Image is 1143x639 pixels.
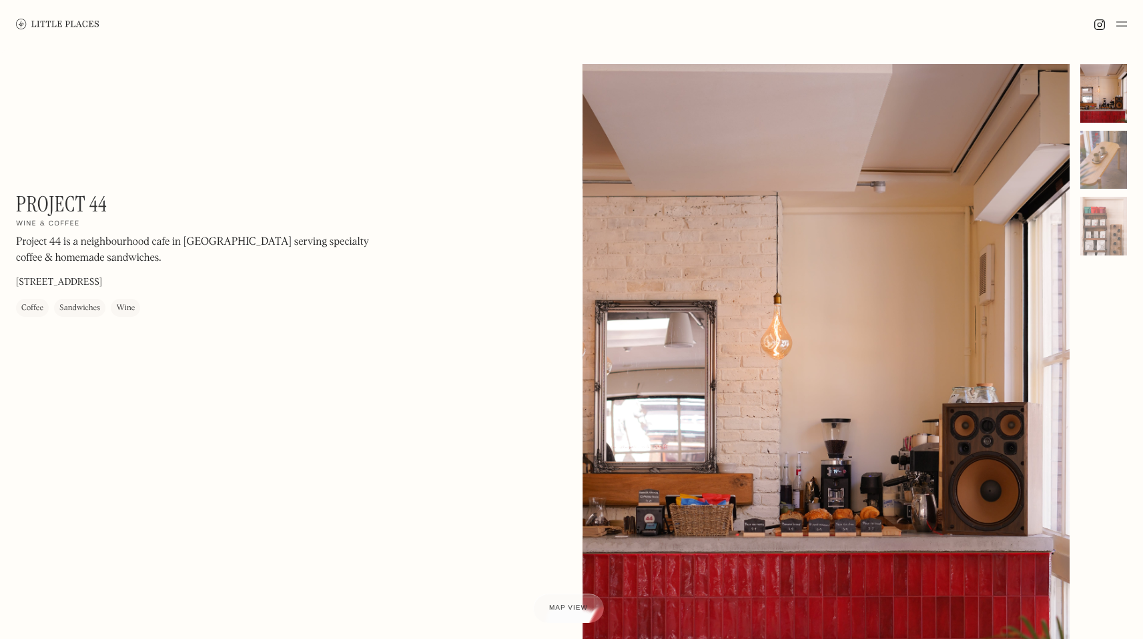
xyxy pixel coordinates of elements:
a: Map view [533,594,604,623]
div: Wine [116,302,135,315]
h2: Wine & coffee [16,220,80,229]
span: Map view [549,604,588,612]
p: Project 44 is a neighbourhood cafe in [GEOGRAPHIC_DATA] serving specialty coffee & homemade sandw... [16,235,376,267]
div: Coffee [21,302,43,315]
div: Sandwiches [59,302,100,315]
h1: Project 44 [16,191,107,217]
p: [STREET_ADDRESS] [16,276,102,290]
